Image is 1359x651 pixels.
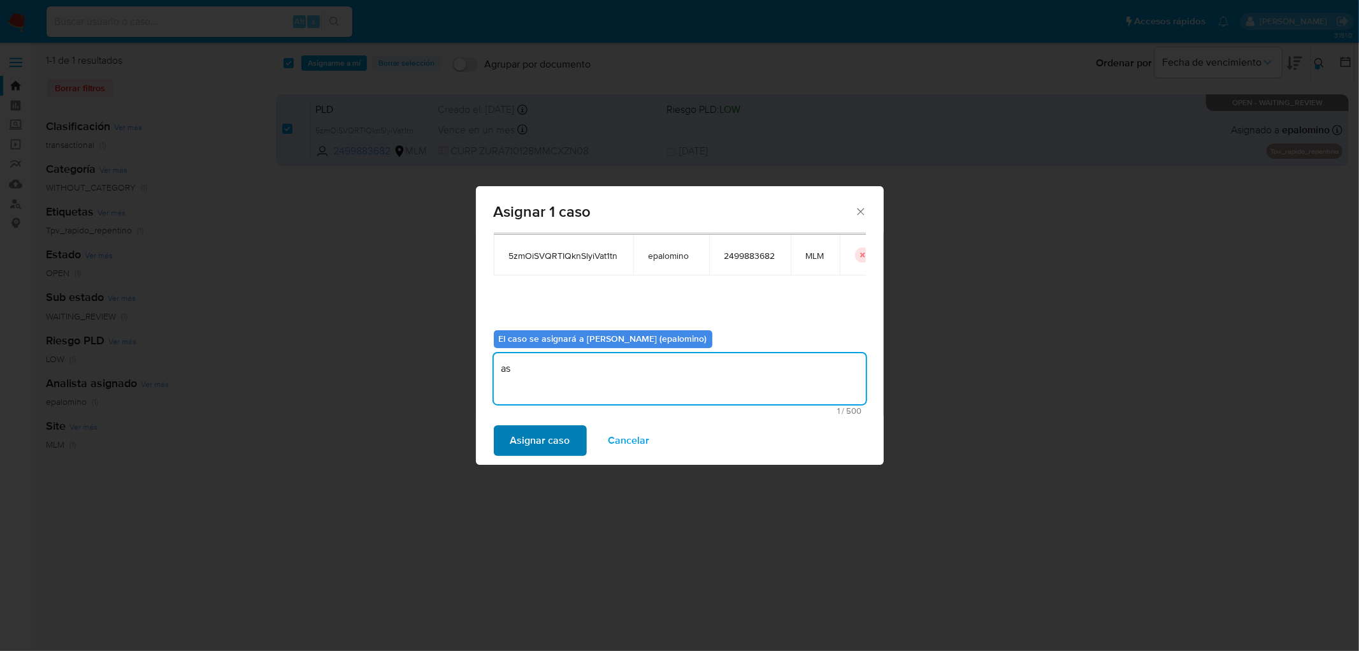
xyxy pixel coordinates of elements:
span: Asignar caso [510,427,570,455]
span: Asignar 1 caso [494,204,855,219]
button: Asignar caso [494,425,587,456]
span: 2499883682 [724,250,775,261]
span: 5zmOiSVQRTIQknSlyiVat1tn [509,250,618,261]
button: Cerrar ventana [854,205,866,217]
button: Cancelar [592,425,666,456]
span: Cancelar [608,427,650,455]
span: epalomino [649,250,694,261]
button: icon-button [855,247,870,263]
textarea: a [494,353,866,404]
b: El caso se asignará a [PERSON_NAME] (epalomino) [499,332,707,345]
div: assign-modal [476,186,884,465]
span: MLM [806,250,824,261]
span: Máximo 500 caracteres [498,407,862,415]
